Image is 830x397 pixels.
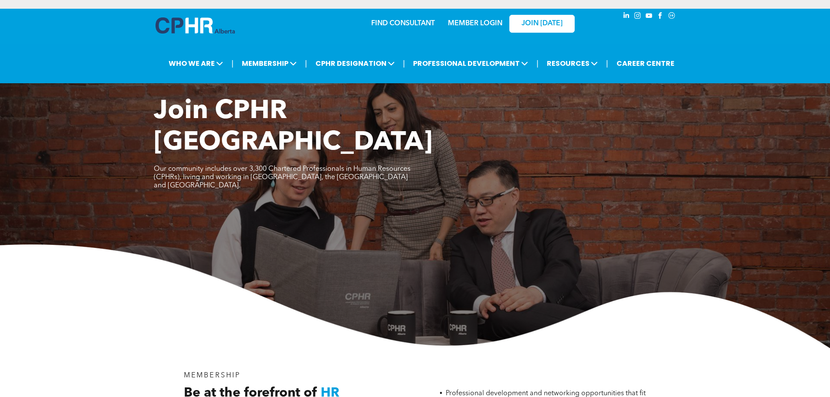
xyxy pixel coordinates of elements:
[544,55,600,71] span: RESOURCES
[403,54,405,72] li: |
[371,20,435,27] a: FIND CONSULTANT
[305,54,307,72] li: |
[633,11,643,23] a: instagram
[509,15,575,33] a: JOIN [DATE]
[166,55,226,71] span: WHO WE ARE
[231,54,234,72] li: |
[522,20,562,28] span: JOIN [DATE]
[656,11,665,23] a: facebook
[410,55,531,71] span: PROFESSIONAL DEVELOPMENT
[622,11,631,23] a: linkedin
[154,98,433,156] span: Join CPHR [GEOGRAPHIC_DATA]
[184,372,241,379] span: MEMBERSHIP
[313,55,397,71] span: CPHR DESIGNATION
[154,166,410,189] span: Our community includes over 3,300 Chartered Professionals in Human Resources (CPHRs), living and ...
[614,55,677,71] a: CAREER CENTRE
[156,17,235,34] img: A blue and white logo for cp alberta
[644,11,654,23] a: youtube
[667,11,677,23] a: Social network
[536,54,539,72] li: |
[448,20,502,27] a: MEMBER LOGIN
[606,54,608,72] li: |
[239,55,299,71] span: MEMBERSHIP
